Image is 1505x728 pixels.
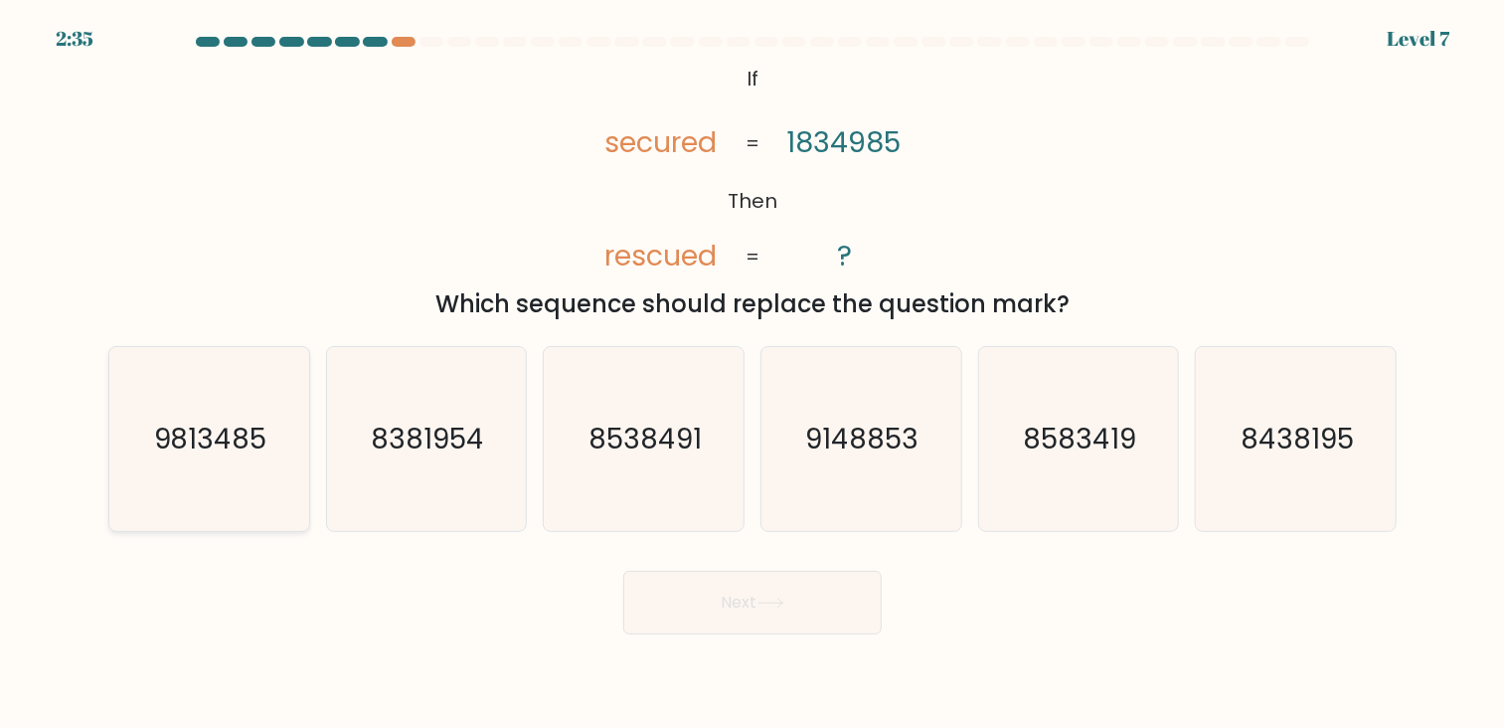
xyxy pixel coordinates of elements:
tspan: secured [604,123,717,163]
text: 8583419 [1024,420,1137,458]
tspan: = [746,243,759,271]
div: 2:35 [56,24,93,54]
button: Next [623,571,882,635]
tspan: If [747,66,758,93]
tspan: ? [837,237,852,276]
tspan: Then [728,187,777,215]
tspan: rescued [604,236,717,275]
text: 9813485 [154,420,267,458]
tspan: = [746,129,759,157]
svg: @import url('[URL][DOMAIN_NAME]); [576,60,929,278]
text: 8381954 [372,420,485,458]
text: 9148853 [806,420,920,458]
tspan: 1834985 [787,123,903,163]
div: Level 7 [1387,24,1449,54]
text: 8538491 [588,420,702,458]
div: Which sequence should replace the question mark? [120,286,1385,322]
text: 8438195 [1241,420,1354,458]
